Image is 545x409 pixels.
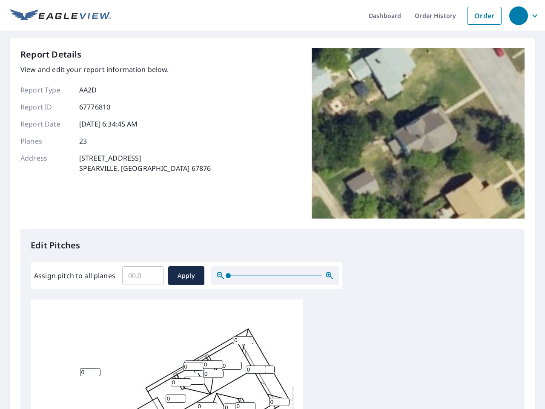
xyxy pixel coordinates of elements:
p: Edit Pitches [31,239,514,252]
button: Apply [168,266,204,285]
a: Order [467,7,502,25]
p: 23 [79,136,87,146]
p: AA2D [79,85,97,95]
span: Apply [175,271,198,281]
p: Report ID [20,102,72,112]
input: 00.0 [122,264,164,288]
p: Report Details [20,48,82,61]
p: Address [20,153,72,173]
img: Top image [312,48,525,219]
p: Report Type [20,85,72,95]
p: View and edit your report information below. [20,64,211,75]
p: Report Date [20,119,72,129]
img: EV Logo [10,9,111,22]
p: [DATE] 6:34:45 AM [79,119,138,129]
label: Assign pitch to all planes [34,271,115,281]
p: Planes [20,136,72,146]
p: [STREET_ADDRESS] SPEARVILLE, [GEOGRAPHIC_DATA] 67876 [79,153,211,173]
p: 67776810 [79,102,110,112]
